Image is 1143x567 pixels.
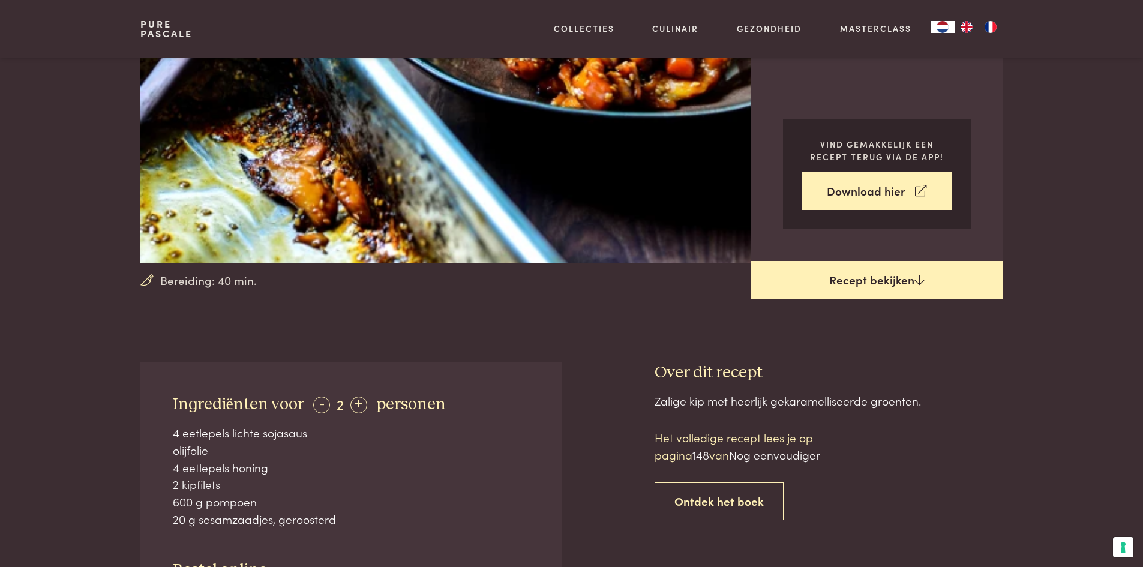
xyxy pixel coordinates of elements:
[173,493,530,511] div: 600 g pompoen
[931,21,955,33] a: NL
[652,22,698,35] a: Culinair
[692,446,709,463] span: 148
[554,22,614,35] a: Collecties
[751,261,1003,299] a: Recept bekijken
[140,19,193,38] a: PurePascale
[655,482,784,520] a: Ontdek het boek
[840,22,911,35] a: Masterclass
[337,394,344,413] span: 2
[655,429,859,463] p: Het volledige recept lees je op pagina van
[655,392,1003,410] div: Zalige kip met heerlijk gekaramelliseerde groenten.
[173,442,530,459] div: olijfolie
[173,459,530,476] div: 4 eetlepels honing
[376,396,446,413] span: personen
[313,397,330,413] div: -
[802,138,952,163] p: Vind gemakkelijk een recept terug via de app!
[955,21,1003,33] ul: Language list
[173,396,304,413] span: Ingrediënten voor
[931,21,1003,33] aside: Language selected: Nederlands
[173,476,530,493] div: 2 kipfilets
[737,22,802,35] a: Gezondheid
[173,511,530,528] div: 20 g sesamzaadjes, geroosterd
[955,21,979,33] a: EN
[173,424,530,442] div: 4 eetlepels lichte sojasaus
[979,21,1003,33] a: FR
[655,362,1003,383] h3: Over dit recept
[729,446,820,463] span: Nog eenvoudiger
[350,397,367,413] div: +
[1113,537,1133,557] button: Uw voorkeuren voor toestemming voor trackingtechnologieën
[802,172,952,210] a: Download hier
[160,272,257,289] span: Bereiding: 40 min.
[931,21,955,33] div: Language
